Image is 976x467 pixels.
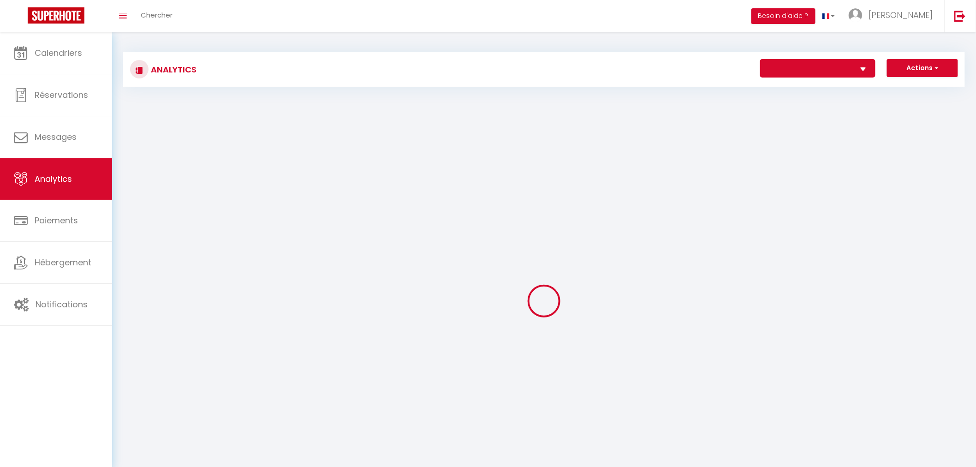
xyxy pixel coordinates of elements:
button: Besoin d'aide ? [751,8,815,24]
span: Calendriers [35,47,82,59]
span: [PERSON_NAME] [869,9,933,21]
button: Actions [887,59,958,78]
h3: Analytics [149,59,196,80]
button: Ouvrir le widget de chat LiveChat [7,4,35,31]
span: Notifications [36,299,88,310]
span: Messages [35,131,77,143]
span: Chercher [141,10,173,20]
img: logout [954,10,966,22]
img: ... [849,8,863,22]
img: Super Booking [28,7,84,24]
span: Analytics [35,173,72,185]
span: Réservations [35,89,88,101]
span: Hébergement [35,257,91,268]
span: Paiements [35,215,78,226]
